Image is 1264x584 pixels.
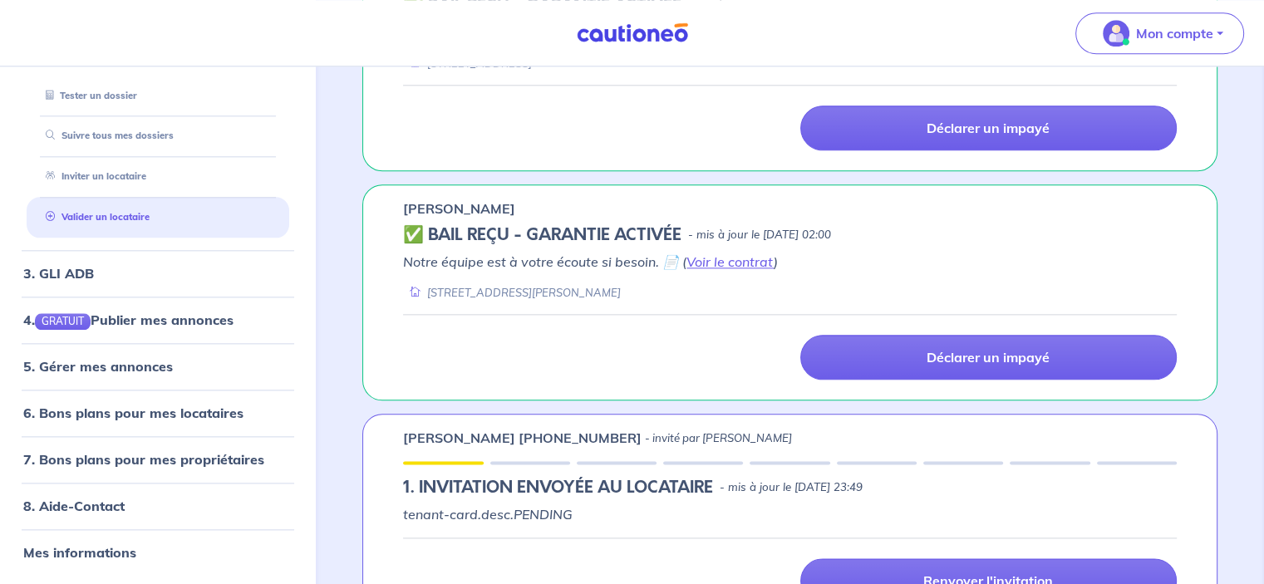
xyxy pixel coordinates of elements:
[27,164,289,191] div: Inviter un locataire
[7,350,309,383] div: 5. Gérer mes annonces
[403,225,1177,245] div: state: CONTRACT-VALIDATED, Context: IN-MANAGEMENT,IS-GL-CAUTION
[23,544,136,561] a: Mes informations
[23,498,125,514] a: 8. Aide-Contact
[7,303,309,336] div: 4.GRATUITPublier mes annonces
[686,253,774,270] a: Voir le contrat
[39,130,174,142] a: Suivre tous mes dossiers
[27,82,289,110] div: Tester un dossier
[645,430,792,447] p: - invité par [PERSON_NAME]
[800,335,1177,380] a: Déclarer un impayé
[39,211,150,223] a: Valider un locataire
[403,504,1177,524] p: tenant-card.desc.PENDING
[39,90,137,101] a: Tester un dossier
[7,536,309,569] div: Mes informations
[1075,12,1244,54] button: illu_account_valid_menu.svgMon compte
[927,120,1050,136] p: Déclarer un impayé
[23,265,94,282] a: 3. GLI ADB
[403,428,642,448] p: [PERSON_NAME] [PHONE_NUMBER]
[23,312,234,328] a: 4.GRATUITPublier mes annonces
[1103,20,1129,47] img: illu_account_valid_menu.svg
[7,396,309,429] div: 6. Bons plans pour mes locataires
[39,171,146,183] a: Inviter un locataire
[800,106,1177,150] a: Déclarer un impayé
[27,204,289,231] div: Valider un locataire
[7,443,309,476] div: 7. Bons plans pour mes propriétaires
[688,227,831,243] p: - mis à jour le [DATE] 02:00
[570,22,695,43] img: Cautioneo
[720,479,863,496] p: - mis à jour le [DATE] 23:49
[1136,23,1213,43] p: Mon compte
[403,253,778,270] em: Notre équipe est à votre écoute si besoin. 📄 ( )
[23,358,173,375] a: 5. Gérer mes annonces
[403,199,515,218] p: [PERSON_NAME]
[23,451,264,468] a: 7. Bons plans pour mes propriétaires
[403,478,1177,498] div: state: PENDING, Context:
[23,405,243,421] a: 6. Bons plans pour mes locataires
[403,478,713,498] h5: 1.︎ INVITATION ENVOYÉE AU LOCATAIRE
[7,489,309,523] div: 8. Aide-Contact
[403,285,621,301] div: [STREET_ADDRESS][PERSON_NAME]
[7,257,309,290] div: 3. GLI ADB
[927,349,1050,366] p: Déclarer un impayé
[27,123,289,150] div: Suivre tous mes dossiers
[403,225,681,245] h5: ✅ BAIL REÇU - GARANTIE ACTIVÉE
